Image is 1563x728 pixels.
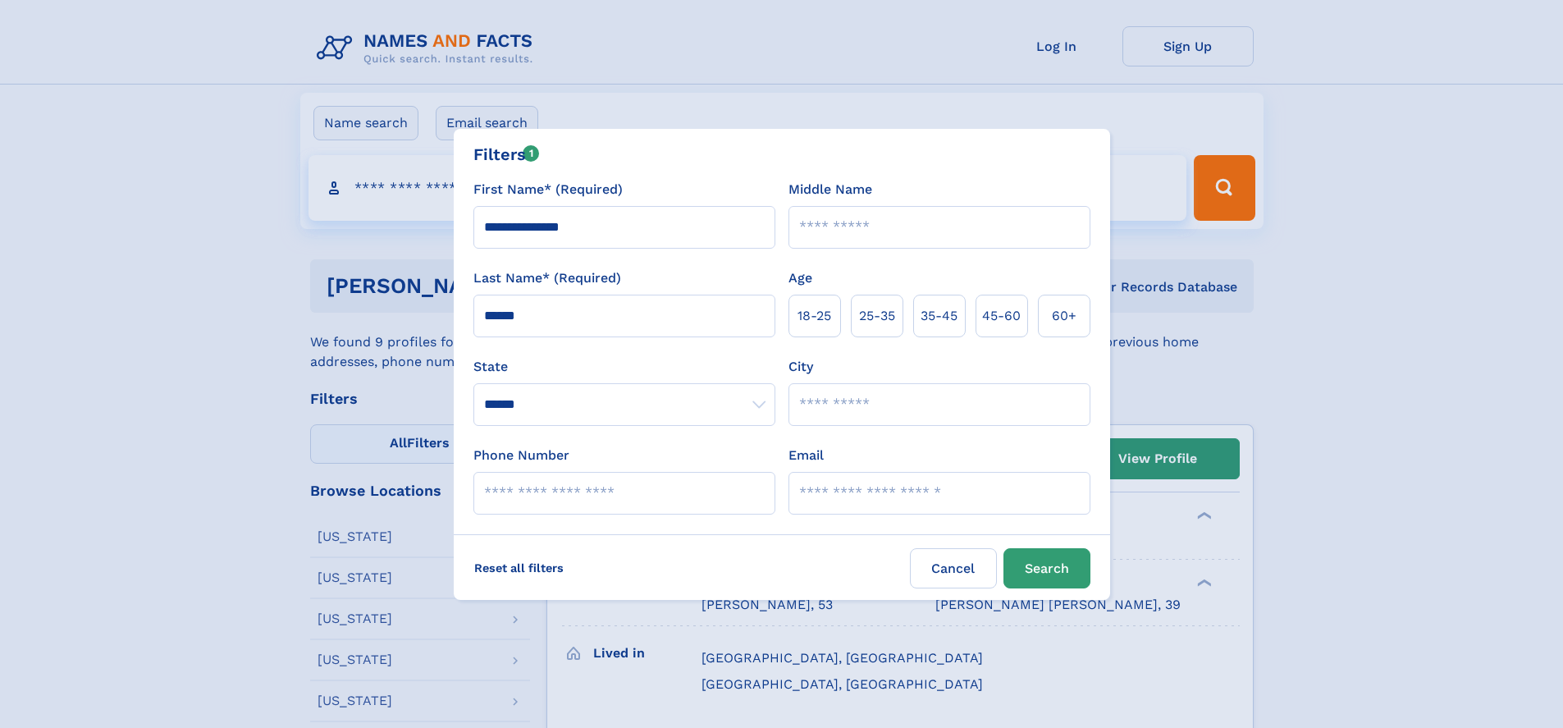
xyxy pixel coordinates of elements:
[921,306,957,326] span: 35‑45
[788,180,872,199] label: Middle Name
[859,306,895,326] span: 25‑35
[910,548,997,588] label: Cancel
[788,268,812,288] label: Age
[473,268,621,288] label: Last Name* (Required)
[788,357,813,377] label: City
[473,357,775,377] label: State
[982,306,1021,326] span: 45‑60
[788,446,824,465] label: Email
[464,548,574,588] label: Reset all filters
[1052,306,1076,326] span: 60+
[797,306,831,326] span: 18‑25
[473,142,540,167] div: Filters
[1003,548,1090,588] button: Search
[473,180,623,199] label: First Name* (Required)
[473,446,569,465] label: Phone Number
